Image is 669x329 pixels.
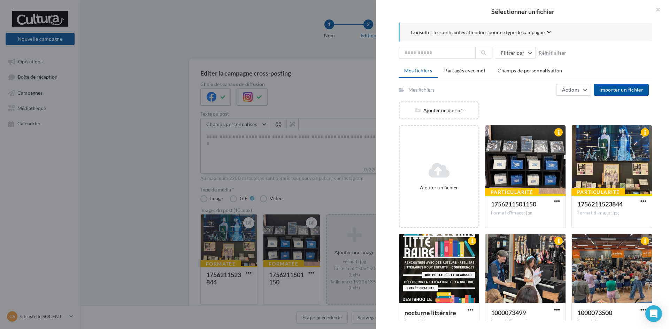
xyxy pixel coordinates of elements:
span: Champs de personnalisation [498,68,562,73]
span: 1756211501150 [491,200,536,208]
div: Format d'image: jpg [491,210,560,216]
span: 1000073500 [577,309,612,316]
button: Importer un fichier [594,84,649,96]
button: Actions [556,84,591,96]
span: 1756211523844 [577,200,623,208]
span: nocturne littéraire [405,309,456,316]
span: Mes fichiers [404,68,432,73]
span: Importer un fichier [599,87,643,93]
span: 1000073499 [491,309,526,316]
button: Réinitialiser [536,49,569,57]
div: Mes fichiers [408,86,435,93]
div: Particularité [571,188,625,196]
div: Particularité [485,188,539,196]
div: Open Intercom Messenger [645,305,662,322]
span: Consulter les contraintes attendues pour ce type de campagne [411,29,545,36]
div: Format d'image: png [405,319,474,325]
div: Format d'image: jpg [577,210,646,216]
h2: Sélectionner un fichier [387,8,658,15]
div: Ajouter un fichier [402,184,476,191]
button: Consulter les contraintes attendues pour ce type de campagne [411,29,551,37]
button: Filtrer par [495,47,536,59]
span: Actions [562,87,579,93]
div: Ajouter un dossier [400,107,478,114]
div: Format d'image: jpg [491,319,560,325]
span: Partagés avec moi [444,68,485,73]
div: Format d'image: jpg [577,319,646,325]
